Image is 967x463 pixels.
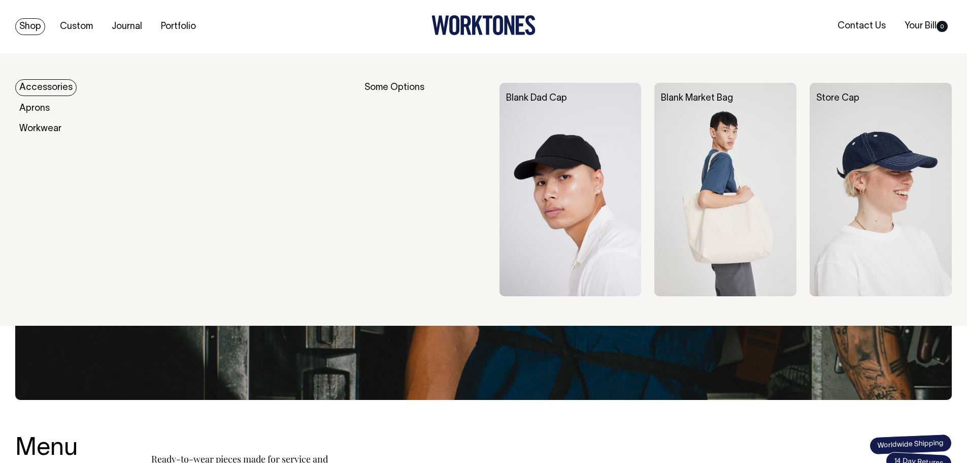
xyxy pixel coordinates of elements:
[661,94,733,103] a: Blank Market Bag
[364,83,486,296] div: Some Options
[654,83,796,296] img: Blank Market Bag
[816,94,859,103] a: Store Cap
[499,83,642,296] img: Blank Dad Cap
[937,21,948,32] span: 0
[108,18,146,35] a: Journal
[810,83,952,296] img: Store Cap
[869,434,952,455] span: Worldwide Shipping
[901,18,952,35] a: Your Bill0
[15,100,54,117] a: Aprons
[15,79,77,96] a: Accessories
[15,120,65,137] a: Workwear
[833,18,890,35] a: Contact Us
[56,18,97,35] a: Custom
[506,94,567,103] a: Blank Dad Cap
[157,18,200,35] a: Portfolio
[15,18,45,35] a: Shop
